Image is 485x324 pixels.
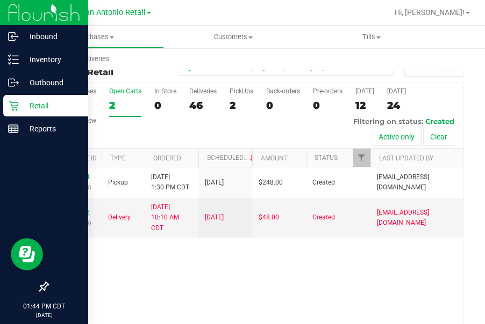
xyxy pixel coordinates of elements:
span: [DATE] [205,178,224,188]
inline-svg: Reports [8,123,19,134]
inline-svg: Inbound [8,31,19,42]
div: Open Carts [109,87,141,95]
div: 0 [154,99,176,112]
span: Purchases [26,32,163,42]
span: Filtering on status: [353,117,423,126]
a: Last Updated By [379,154,433,162]
div: 0 [266,99,300,112]
div: In Store [154,87,176,95]
a: Deliveries [26,48,164,70]
span: Created [312,212,335,223]
div: [DATE] [355,87,374,95]
span: Tills [303,32,441,42]
a: Ordered [153,154,181,162]
span: Created [312,178,335,188]
p: Retail [19,99,83,112]
p: Inbound [19,30,83,43]
p: [DATE] [5,311,83,319]
a: Tills [303,26,441,48]
iframe: Resource center [11,238,43,270]
button: Clear [423,128,454,146]
p: Reports [19,122,83,135]
span: [DATE] 1:30 PM CDT [151,172,189,193]
button: Active only [372,128,422,146]
p: Outbound [19,76,83,89]
span: Delivery [108,212,131,223]
div: 12 [355,99,374,112]
span: [EMAIL_ADDRESS][DOMAIN_NAME] [377,208,472,228]
div: 2 [230,99,253,112]
inline-svg: Retail [8,100,19,111]
a: Customers [164,26,302,48]
div: Deliveries [189,87,217,95]
a: Filter [353,149,370,167]
span: Pickup [108,178,128,188]
span: [DATE] 10:10 AM CDT [151,202,192,233]
a: Type [110,154,126,162]
a: Scheduled [207,154,256,161]
div: [DATE] [387,87,406,95]
span: [EMAIL_ADDRESS][DOMAIN_NAME] [377,172,472,193]
h3: Purchase Summary: [47,58,179,77]
div: 46 [189,99,217,112]
p: Inventory [19,53,83,66]
div: 24 [387,99,406,112]
div: PickUps [230,87,253,95]
span: Customers [165,32,302,42]
inline-svg: Outbound [8,77,19,88]
span: $48.00 [259,212,279,223]
inline-svg: Inventory [8,54,19,65]
a: Amount [261,154,288,162]
span: Deliveries [66,54,124,64]
a: Status [315,154,338,161]
div: Back-orders [266,87,300,95]
div: 2 [109,99,141,112]
span: TX San Antonio Retail [69,8,146,17]
div: 0 [313,99,343,112]
p: 01:44 PM CDT [5,301,83,311]
span: Hi, [PERSON_NAME]! [395,8,465,17]
span: Created [425,117,454,126]
span: $248.00 [259,178,283,188]
a: Purchases [26,26,164,48]
span: [DATE] [205,212,224,223]
div: Pre-orders [313,87,343,95]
